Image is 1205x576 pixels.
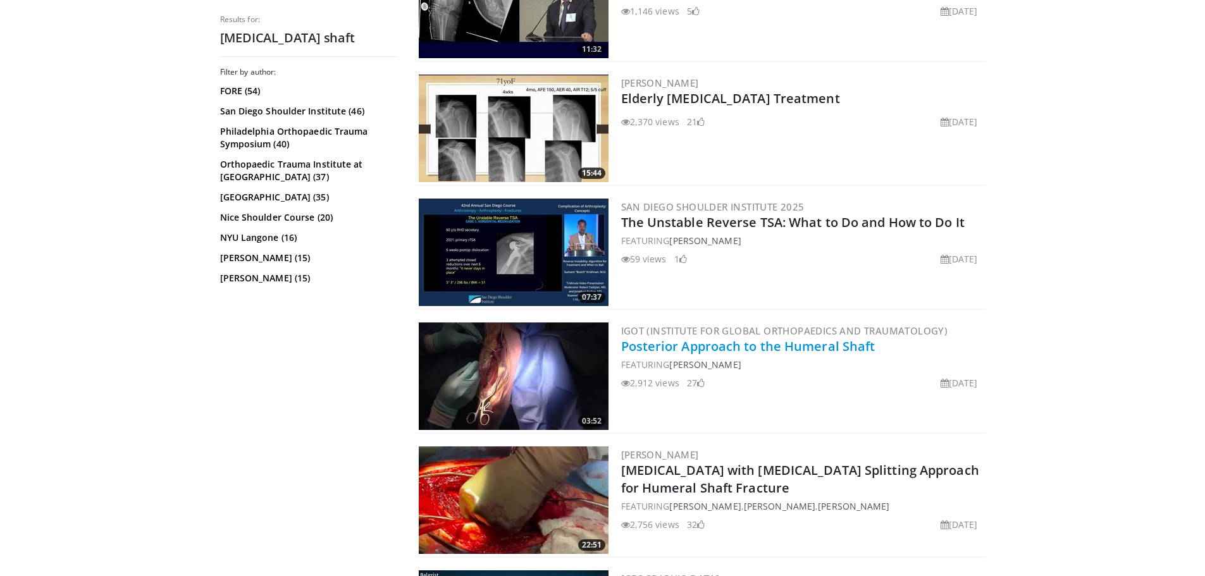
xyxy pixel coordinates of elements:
li: 27 [687,376,705,389]
li: 1 [674,252,687,266]
p: Results for: [220,15,397,25]
a: The Unstable Reverse TSA: What to Do and How to Do It [621,214,965,231]
li: 21 [687,115,705,128]
li: [DATE] [941,376,978,389]
li: 2,370 views [621,115,679,128]
img: 00115cb8-bc52-42c4-9807-c411e606a2dc.300x170_q85_crop-smart_upscale.jpg [419,75,609,182]
a: [PERSON_NAME] [744,500,815,512]
h3: Filter by author: [220,67,397,77]
a: FORE (54) [220,85,394,97]
li: [DATE] [941,518,978,531]
a: NYU Langone (16) [220,231,394,244]
a: [PERSON_NAME] [621,448,699,461]
li: [DATE] [941,115,978,128]
a: Elderly [MEDICAL_DATA] Treatment [621,90,840,107]
a: [PERSON_NAME] [621,77,699,89]
span: 03:52 [578,415,605,427]
img: fe61f686-b60f-4682-99a8-9cbfff0f136d.300x170_q85_crop-smart_upscale.jpg [419,446,609,554]
img: 81698393-dc1a-4f44-bab3-88934486d572.300x170_q85_crop-smart_upscale.jpg [419,199,609,306]
li: 5 [687,4,700,18]
a: San Diego Shoulder Institute (46) [220,105,394,118]
span: 11:32 [578,44,605,55]
a: Posterior Approach to the Humeral Shaft [621,338,875,355]
a: Orthopaedic Trauma Institute at [GEOGRAPHIC_DATA] (37) [220,158,394,183]
a: [PERSON_NAME] [669,500,741,512]
li: 2,756 views [621,518,679,531]
li: 1,146 views [621,4,679,18]
a: [PERSON_NAME] [818,500,889,512]
span: 22:51 [578,539,605,551]
div: FEATURING , , [621,499,983,513]
div: FEATURING [621,234,983,247]
a: San Diego Shoulder Institute 2025 [621,200,805,213]
img: dacf1828-6b1e-4abc-b7c4-68ab34a3d25d.300x170_q85_crop-smart_upscale.jpg [419,322,609,430]
div: FEATURING [621,358,983,371]
a: [PERSON_NAME] [669,235,741,247]
li: [DATE] [941,4,978,18]
a: Nice Shoulder Course (20) [220,211,394,224]
a: 03:52 [419,322,609,430]
li: 2,912 views [621,376,679,389]
li: 32 [687,518,705,531]
a: 07:37 [419,199,609,306]
a: 22:51 [419,446,609,554]
li: 59 views [621,252,667,266]
h2: [MEDICAL_DATA] shaft [220,30,397,46]
span: 07:37 [578,291,605,303]
a: [PERSON_NAME] (15) [220,272,394,285]
a: [MEDICAL_DATA] with [MEDICAL_DATA] Splitting Approach for Humeral Shaft Fracture [621,462,979,496]
a: [PERSON_NAME] (15) [220,252,394,264]
span: 15:44 [578,168,605,179]
li: [DATE] [941,252,978,266]
a: [GEOGRAPHIC_DATA] (35) [220,191,394,204]
a: 15:44 [419,75,609,182]
a: IGOT (Institute for Global Orthopaedics and Traumatology) [621,324,948,337]
a: [PERSON_NAME] [669,358,741,371]
a: Philadelphia Orthopaedic Trauma Symposium (40) [220,125,394,150]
